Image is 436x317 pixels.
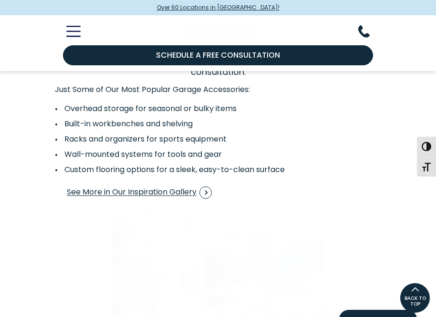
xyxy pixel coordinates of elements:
[67,186,212,199] span: See More in Our Inspiration Gallery
[400,296,430,307] span: BACK TO TOP
[55,149,381,160] li: Wall-mounted systems for tools and gear
[55,164,381,175] li: Custom flooring options for a sleek, easy-to-clean surface
[55,26,81,37] button: Toggle Mobile Menu
[55,133,381,145] li: Racks and organizers for sports equipment
[55,118,381,130] li: Built-in workbenches and shelving
[66,183,212,202] a: See More in Our Inspiration Gallery
[417,136,436,156] button: Toggle High Contrast
[400,283,430,313] a: BACK TO TOP
[63,45,373,65] a: Schedule a Free Consultation
[184,21,255,41] img: Closet Factory Logo
[55,84,381,95] p: Just Some of Our Most Popular Garage Accessories:
[417,156,436,176] button: Toggle Font size
[55,103,381,114] li: Overhead storage for seasonal or bulky items
[358,25,381,38] button: Phone Number
[157,3,280,12] span: Over 60 Locations in [GEOGRAPHIC_DATA]!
